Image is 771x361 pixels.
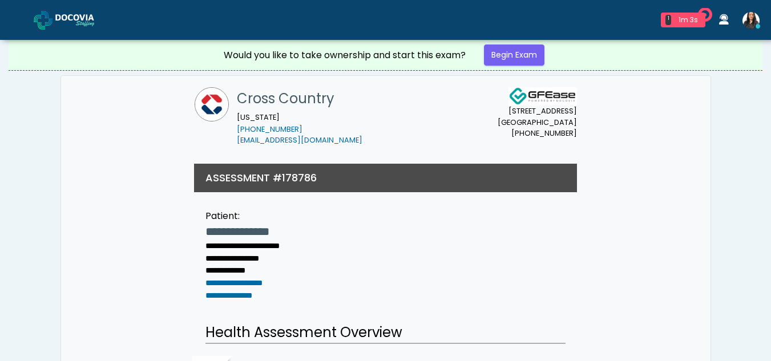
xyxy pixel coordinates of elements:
[237,112,362,145] small: [US_STATE]
[665,15,671,25] div: 1
[742,12,760,29] img: Viral Patel
[205,322,566,344] h2: Health Assessment Overview
[237,87,362,110] h1: Cross Country
[484,44,544,66] a: Begin Exam
[676,15,701,25] div: 1m 3s
[34,11,53,30] img: Docovia
[508,87,577,106] img: Docovia Staffing Logo
[205,171,317,185] h3: ASSESSMENT #178786
[654,8,712,32] a: 1 1m 3s
[34,1,112,38] a: Docovia
[205,209,280,223] div: Patient:
[224,48,466,62] div: Would you like to take ownership and start this exam?
[498,106,577,139] small: [STREET_ADDRESS] [GEOGRAPHIC_DATA] [PHONE_NUMBER]
[55,14,112,26] img: Docovia
[237,135,362,145] a: [EMAIL_ADDRESS][DOMAIN_NAME]
[195,87,229,121] img: Cross Country
[237,124,302,134] a: [PHONE_NUMBER]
